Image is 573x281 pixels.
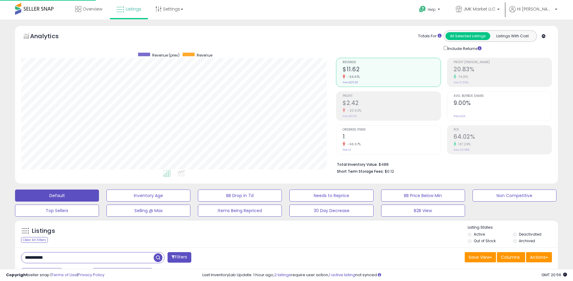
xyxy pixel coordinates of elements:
small: Prev: 26.98% [454,148,470,152]
small: Prev: N/A [454,114,465,118]
span: $0.12 [385,168,394,174]
span: Revenue [197,53,212,58]
small: 74.31% [456,75,468,79]
button: Selling @ Max [106,205,190,217]
button: BB Price Below Min [381,190,465,202]
button: Listings With Cost [490,32,535,40]
i: Get Help [419,5,426,13]
span: 2025-08-15 20:56 GMT [541,272,567,278]
button: Top Sellers [15,205,99,217]
button: B2B View [381,205,465,217]
span: Columns [501,254,520,260]
li: $488 [337,160,547,168]
button: Actions [526,252,552,262]
h2: 9.00% [454,100,552,108]
small: -66.67% [345,142,361,147]
small: Prev: 11.95% [454,81,468,84]
h5: Listings [32,227,55,235]
a: Terms of Use [51,272,77,278]
button: Non Competitive [473,190,556,202]
button: Filters [168,252,191,263]
button: All Selected Listings [445,32,490,40]
p: Listing States: [468,225,558,230]
span: JMK Market LLC [464,6,495,12]
label: Archived [519,238,535,243]
div: Include Returns [439,45,489,52]
button: Default [15,190,99,202]
span: Listings [126,6,141,12]
label: Out of Stock [474,238,496,243]
span: Revenue [343,61,441,64]
button: 30 Day Decrease [289,205,373,217]
small: Prev: $25.60 [343,81,358,84]
label: Active [474,232,485,237]
span: Help [428,7,436,12]
a: Privacy Policy [78,272,104,278]
button: Inventory Age [106,190,190,202]
button: Needs to Reprice [289,190,373,202]
small: -20.92% [345,108,362,113]
small: 137.29% [456,142,471,147]
small: -54.61% [345,75,360,79]
span: Profit [PERSON_NAME] [454,61,552,64]
b: Total Inventory Value: [337,162,378,167]
button: Items Being Repriced [198,205,282,217]
h5: Analytics [30,32,70,42]
a: 1 active listing [329,272,355,278]
h2: 20.83% [454,66,552,74]
small: Prev: $3.06 [343,114,357,118]
span: Revenue (prev) [152,53,180,58]
b: Short Term Storage Fees: [337,169,384,174]
div: Clear All Filters [21,237,48,243]
strong: Copyright [6,272,28,278]
a: 2 listings [274,272,291,278]
a: Help [414,1,446,20]
h2: 64.02% [454,133,552,141]
h2: 1 [343,133,441,141]
a: Hi [PERSON_NAME] [509,6,557,20]
span: Overview [83,6,102,12]
div: Last InventoryLab Update: 1 hour ago, require user action, not synced. [202,272,567,278]
span: Avg. Buybox Share [454,94,552,98]
div: seller snap | | [6,272,104,278]
button: Columns [497,252,525,262]
span: Ordered Items [343,128,441,131]
button: Save View [465,252,496,262]
button: BB Drop in 7d [198,190,282,202]
span: Hi [PERSON_NAME] [517,6,553,12]
div: Totals For [418,33,442,39]
label: Deactivated [519,232,541,237]
h2: $2.42 [343,100,441,108]
span: Profit [343,94,441,98]
h2: $11.62 [343,66,441,74]
small: Prev: 3 [343,148,351,152]
span: ROI [454,128,552,131]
